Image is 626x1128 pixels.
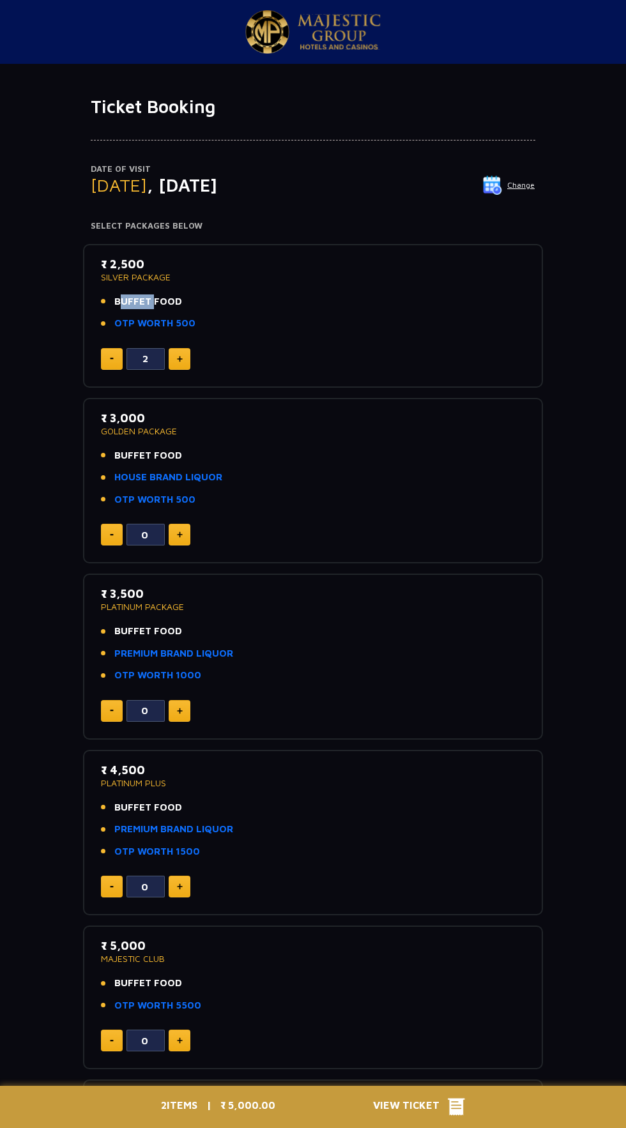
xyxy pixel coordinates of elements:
p: GOLDEN PACKAGE [101,427,525,436]
img: plus [177,531,183,538]
p: ITEMS [161,1097,197,1117]
p: ₹ 5,000 [101,937,525,954]
span: BUFFET FOOD [114,294,182,309]
img: minus [110,534,114,536]
span: [DATE] [91,174,147,195]
h1: Ticket Booking [91,96,535,118]
button: Change [482,175,535,195]
p: Date of Visit [91,163,535,176]
p: SILVER PACKAGE [101,273,525,282]
a: PREMIUM BRAND LIQUOR [114,822,233,837]
span: BUFFET FOOD [114,800,182,815]
span: BUFFET FOOD [114,448,182,463]
img: plus [177,356,183,362]
a: HOUSE BRAND LIQUOR [114,470,222,485]
img: minus [110,710,114,712]
p: ₹ 2,500 [101,255,525,273]
span: ₹ 5,000.00 [220,1099,275,1111]
a: OTP WORTH 500 [114,492,195,507]
span: 2 [161,1099,167,1111]
span: View Ticket [373,1097,448,1117]
a: OTP WORTH 1500 [114,844,200,859]
span: BUFFET FOOD [114,624,182,639]
img: Majestic Pride [298,14,381,50]
p: PLATINUM PACKAGE [101,602,525,611]
a: PREMIUM BRAND LIQUOR [114,646,233,661]
a: OTP WORTH 500 [114,316,195,331]
p: ₹ 3,500 [101,585,525,602]
p: ₹ 3,000 [101,409,525,427]
p: MAJESTIC CLUB [101,954,525,963]
p: PLATINUM PLUS [101,779,525,788]
a: OTP WORTH 5500 [114,998,201,1013]
img: Majestic Pride [245,10,289,54]
img: minus [110,1040,114,1042]
p: ₹ 4,500 [101,761,525,779]
a: OTP WORTH 1000 [114,668,201,683]
h4: Select Packages Below [91,221,535,231]
img: plus [177,1037,183,1044]
img: minus [110,886,114,888]
span: BUFFET FOOD [114,976,182,991]
img: plus [177,883,183,890]
span: , [DATE] [147,174,217,195]
img: minus [110,358,114,360]
p: | [197,1097,220,1117]
button: View Ticket [373,1097,465,1117]
img: plus [177,708,183,714]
